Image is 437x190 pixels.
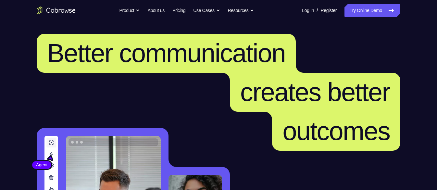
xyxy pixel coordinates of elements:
[119,4,140,17] button: Product
[240,78,390,107] span: creates better
[147,4,164,17] a: About us
[302,4,314,17] a: Log In
[47,39,285,68] span: Better communication
[32,162,51,168] span: Agent
[344,4,400,17] a: Try Online Demo
[37,6,76,14] a: Go to the home page
[172,4,185,17] a: Pricing
[193,4,220,17] button: Use Cases
[317,6,318,14] span: /
[282,117,390,146] span: outcomes
[321,4,337,17] a: Register
[228,4,254,17] button: Resources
